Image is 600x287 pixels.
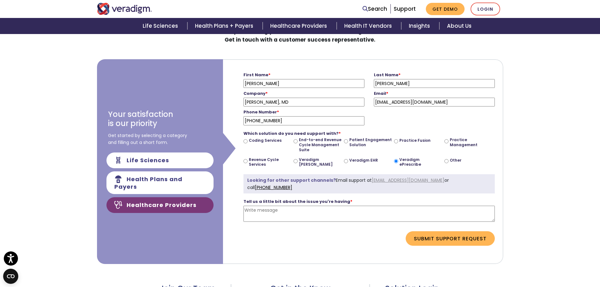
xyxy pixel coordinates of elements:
img: Veradigm logo [97,3,152,15]
label: End-to-end Revenue Cycle Management Suite [299,137,341,152]
a: Login [471,3,500,15]
strong: Company [243,90,268,96]
label: Other [450,158,461,163]
label: Patient Engagement Solution [349,137,392,147]
label: Veradigm ePrescribe [399,157,442,167]
strong: Which solution do you need support with? [243,130,341,136]
a: Life Sciences [135,18,187,34]
a: About Us [439,18,479,34]
strong: Tell us a little bit about the issue you're having [243,198,352,204]
strong: First Name [243,72,271,78]
label: Revenue Cycle Services [249,157,291,167]
strong: Last Name [374,72,401,78]
a: Health IT Vendors [337,18,401,34]
label: Veradigm [PERSON_NAME] [299,157,341,167]
strong: Need help accessing your account or troubleshooting an issue? Get in touch with a customer succes... [210,27,390,43]
input: Last Name [374,79,495,88]
span: Get started by selecting a category and filling out a short form. [108,132,187,146]
a: Insights [401,18,439,34]
strong: Looking for other support channels? [247,177,336,183]
input: Company [243,98,364,106]
label: Coding Services [249,138,282,143]
label: Practice Fusion [399,138,431,143]
strong: Phone Number [243,109,279,115]
a: [PHONE_NUMBER] [255,184,292,191]
input: firstlastname@website.com [374,98,495,106]
label: Practice Management [450,137,492,147]
a: [EMAIL_ADDRESS][DOMAIN_NAME] [372,177,444,183]
a: Support [394,5,416,13]
label: Veradigm EHR [349,158,378,163]
button: Open CMP widget [3,269,18,284]
iframe: Drift Chat Widget [479,242,592,279]
a: Search [363,5,387,13]
input: First Name [243,79,364,88]
a: Health Plans + Payers [187,18,263,34]
div: Email support at or call [243,174,495,193]
input: Phone Number [243,116,364,125]
a: Healthcare Providers [263,18,336,34]
h3: Your satisfaction is our priority [108,110,173,128]
strong: Email [374,90,388,96]
button: Submit Support Request [406,231,495,246]
a: Get Demo [426,3,465,15]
